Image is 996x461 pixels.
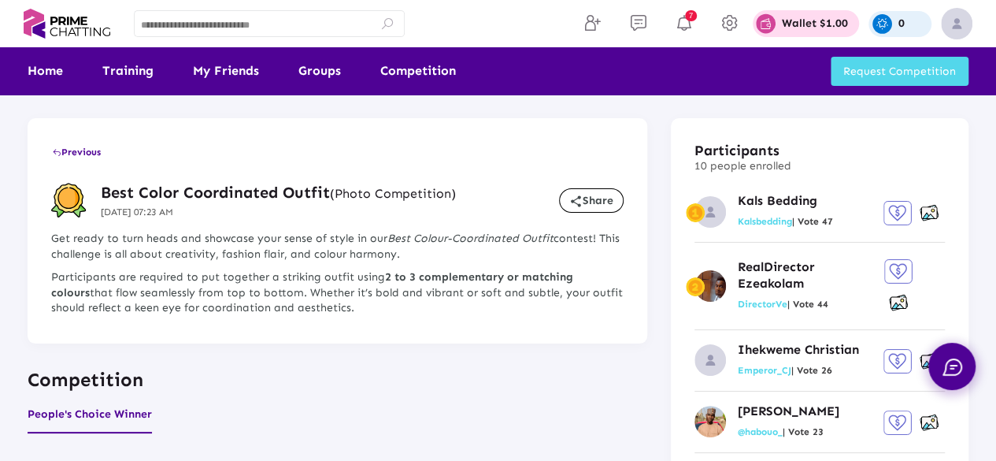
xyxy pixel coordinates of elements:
button: Share [559,188,624,213]
a: Training [102,47,154,95]
span: @habouo_ [738,426,824,437]
img: winner-second-badge.svg [686,277,705,296]
img: logo [24,5,110,43]
a: Home [28,47,63,95]
p: Wallet $1.00 [782,18,848,29]
a: Groups [298,47,341,95]
img: img [941,8,972,39]
p: Kals Bedding [738,193,833,210]
a: Competition [380,47,456,95]
strong: 2 to 3 complementary or matching colours [51,270,573,299]
img: chat.svg [942,359,962,376]
img: no_profile_image.svg [694,196,726,228]
img: winner-one-badge.svg [686,203,705,222]
p: Participants are required to put together a striking outfit using that flow seamlessly from top t... [51,270,624,316]
span: Share [569,194,613,207]
h3: Best Color Coordinated Outfit [101,182,456,203]
span: Previous [52,147,101,158]
span: 7 [685,10,697,21]
img: no_profile_image.svg [694,344,726,376]
span: Kalsbedding [738,216,833,227]
p: Get ready to turn heads and showcase your sense of style in our contest! This challenge is all ab... [51,231,624,262]
em: | Vote 26 [791,365,832,376]
p: [PERSON_NAME] [738,403,839,420]
em: | Vote 47 [792,216,833,227]
p: RealDirector Ezeakolam [738,259,883,292]
a: My Friends [193,47,259,95]
button: Previous [51,138,102,166]
span: DirectorVe [738,299,828,310]
p: Competition [28,367,647,392]
h3: Participants [694,142,791,160]
em: | Vote 23 [783,426,824,437]
p: Ihekweme Christian [738,342,859,359]
mat-icon: share [569,195,583,208]
img: ad2Ew094.png [694,270,726,302]
button: Request Competition [831,57,968,86]
p: [DATE] 07:23 AM [101,205,456,219]
small: (Photo Competition) [330,186,456,201]
img: 685ac5b271744e6fe051d3b4_1752561433174.png [694,406,726,437]
button: People's Choice Winner [28,403,152,433]
span: Emperor_CJ [738,365,832,376]
p: 10 people enrolled [694,160,791,173]
span: Request Competition [843,65,956,78]
i: Best Colour-Coordinated Outfit [387,232,554,245]
img: competition-badge.svg [51,183,87,218]
p: 0 [898,18,905,29]
em: | Vote 44 [787,299,828,310]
